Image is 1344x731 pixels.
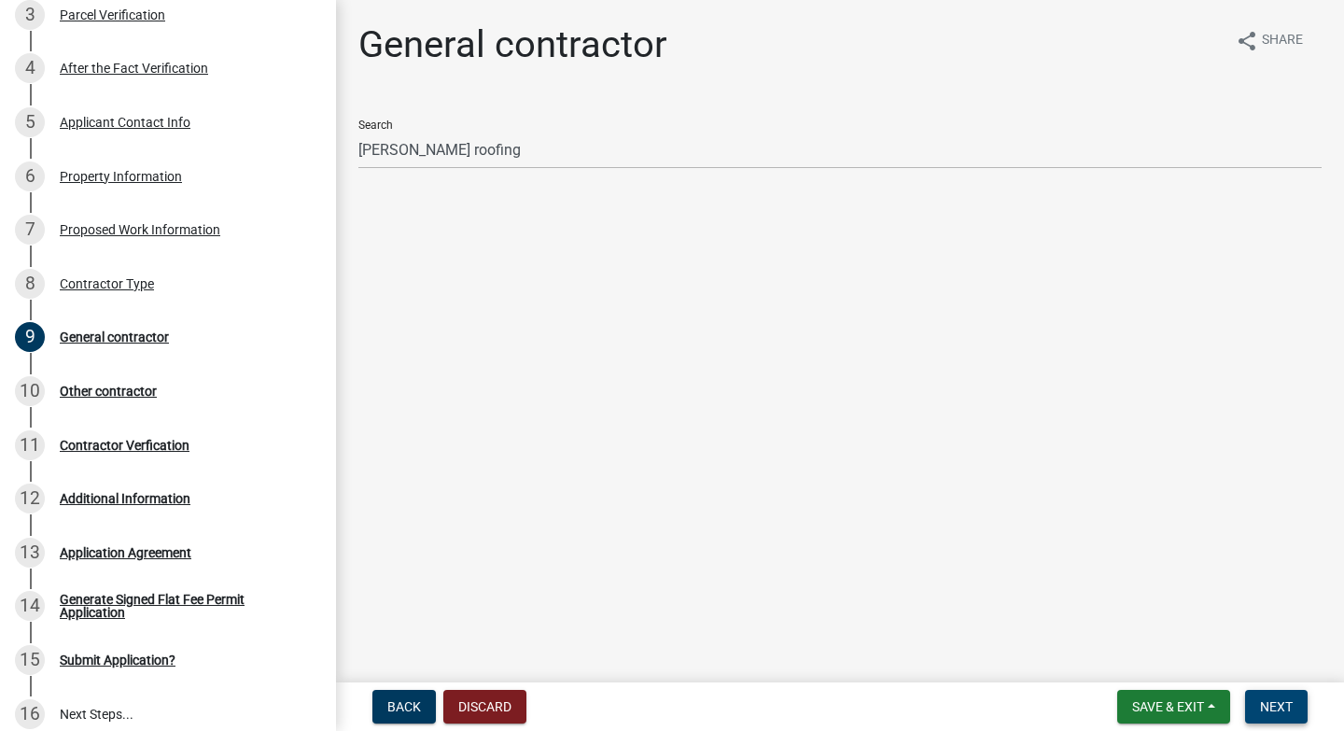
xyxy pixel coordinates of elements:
[15,269,45,299] div: 8
[15,430,45,460] div: 11
[15,322,45,352] div: 9
[1262,30,1303,52] span: Share
[15,699,45,729] div: 16
[60,330,169,344] div: General contractor
[60,492,190,505] div: Additional Information
[387,699,421,714] span: Back
[358,131,1322,169] input: Search...
[372,690,436,724] button: Back
[15,484,45,513] div: 12
[60,593,306,619] div: Generate Signed Flat Fee Permit Application
[1132,699,1204,714] span: Save & Exit
[60,116,190,129] div: Applicant Contact Info
[60,654,175,667] div: Submit Application?
[1221,22,1318,59] button: shareShare
[15,376,45,406] div: 10
[15,591,45,621] div: 14
[60,62,208,75] div: After the Fact Verification
[15,538,45,568] div: 13
[1236,30,1258,52] i: share
[60,8,165,21] div: Parcel Verification
[60,277,154,290] div: Contractor Type
[15,107,45,137] div: 5
[60,439,189,452] div: Contractor Verfication
[443,690,526,724] button: Discard
[15,53,45,83] div: 4
[60,546,191,559] div: Application Agreement
[1260,699,1293,714] span: Next
[1245,690,1308,724] button: Next
[1117,690,1230,724] button: Save & Exit
[358,22,667,67] h1: General contractor
[15,215,45,245] div: 7
[15,645,45,675] div: 15
[15,162,45,191] div: 6
[60,170,182,183] div: Property Information
[60,385,157,398] div: Other contractor
[60,223,220,236] div: Proposed Work Information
